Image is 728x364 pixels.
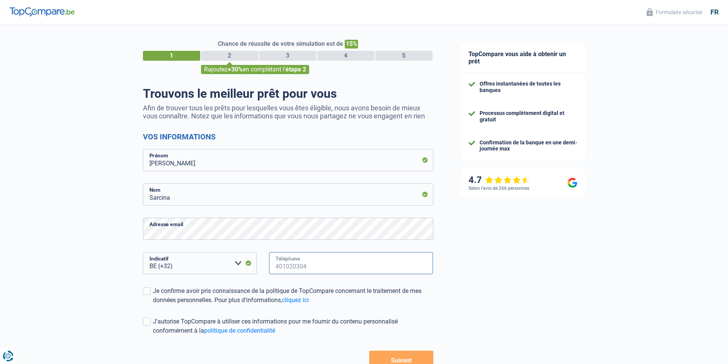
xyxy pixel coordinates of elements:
[317,51,375,61] div: 4
[259,51,316,61] div: 3
[143,86,433,101] h1: Trouvons le meilleur prêt pour vous
[642,6,707,18] button: Formulaire sécurisé
[710,8,718,16] div: fr
[469,175,530,186] div: 4.7
[480,110,577,123] div: Processus complètement digital et gratuit
[345,40,358,49] span: 15%
[228,66,243,73] span: +30%
[201,51,258,61] div: 2
[375,51,433,61] div: 5
[269,252,433,274] input: 401020304
[480,139,577,152] div: Confirmation de la banque en une demi-journée max
[143,104,433,120] p: Afin de trouver tous les prêts pour lesquelles vous êtes éligible, nous avons besoin de mieux vou...
[201,65,309,74] div: Rajoutez en complétant l'
[153,317,433,335] div: J'autorise TopCompare à utiliser ces informations pour me fournir du contenu personnalisé conform...
[218,40,343,47] span: Chance de réussite de votre simulation est de
[282,296,309,304] a: cliquez ici
[480,81,577,94] div: Offres instantanées de toutes les banques
[143,51,200,61] div: 1
[10,7,75,16] img: TopCompare Logo
[461,43,585,73] div: TopCompare vous aide à obtenir un prêt
[153,286,433,305] div: Je confirme avoir pris connaissance de la politique de TopCompare concernant le traitement de mes...
[143,132,433,141] h2: Vos informations
[469,186,529,191] div: Selon l’avis de 266 personnes
[204,327,275,334] a: politique de confidentialité
[285,66,306,73] span: étape 2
